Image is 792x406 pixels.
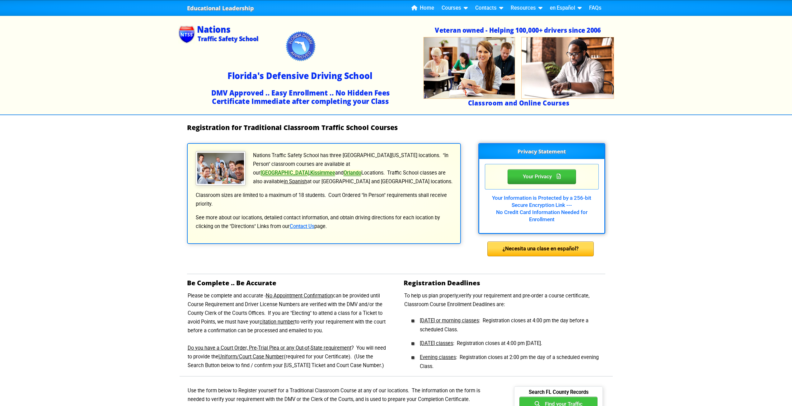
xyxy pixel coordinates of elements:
[404,292,605,309] p: To help us plan properly,verify your requirement and pre-order a course certificate, Classroom Co...
[487,241,594,256] div: ¿Necesita una clase en español?
[414,334,605,348] li: : Registration closes at 4:00 pm [DATE].
[284,179,307,184] u: in Spanish
[260,170,309,176] a: [GEOGRAPHIC_DATA]
[473,3,506,13] a: Contacts
[420,340,453,346] u: [DATE] classes
[508,172,576,180] a: Your Privacy
[420,354,456,360] u: Evening classes
[195,191,453,208] p: Classroom sizes are limited to a maximum of 18 students. Court Ordered "In Person" requirements s...
[420,318,479,324] u: [DATE] or morning classes
[310,170,335,176] a: Kissimmee
[187,279,389,287] h2: Be Complete .. Be Accurate
[487,245,594,251] a: ¿Necesita una clase en español?
[439,3,470,13] a: Courses
[414,348,605,371] li: : Registration closes at 2:00 pm the day of a scheduled evening Class.
[196,151,246,185] img: Traffic School Students
[587,3,604,13] a: FAQs
[195,213,453,231] p: See more about our locations, detailed contact information, and obtain driving directions for eac...
[404,279,605,287] h2: Registration Deadlines
[188,345,351,351] u: Do you have a Court Order, Pre-Trial Plea or any Out-of-State requirement
[187,124,605,131] h1: Registration for Traditional Classroom Traffic School Courses
[187,386,497,404] p: Use the form below to Register yourself for a Traditional Classroom Course at any of our location...
[187,3,254,13] a: Educational Leadership
[290,223,314,229] a: Contact Us
[218,354,284,360] u: Uniform/Court Case Number
[508,169,576,184] div: Privacy Statement
[479,144,604,159] h3: Privacy Statement
[485,189,599,223] div: Your Information is Protected by a 256-bit Secure Encryption Link --- No Credit Card Information ...
[187,292,389,370] p: Please be complete and accurate - can be provided until Course Requirement and Driver License Num...
[529,389,588,400] b: Search FL County Records
[414,314,605,334] li: : Registration closes at 4:00 pm the day before a scheduled Class.
[409,3,437,13] a: Home
[260,319,295,325] u: citation number
[547,3,584,13] a: en Español
[266,293,333,299] u: No Appointment Confirmation
[508,3,545,13] a: Resources
[344,170,361,176] a: Orlando
[178,11,614,114] img: Nations Traffic School - Your DMV Approved Florida Traffic School
[195,151,453,186] p: Nations Traffic Safety School has three [GEOGRAPHIC_DATA][US_STATE] locations. "In Person" classr...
